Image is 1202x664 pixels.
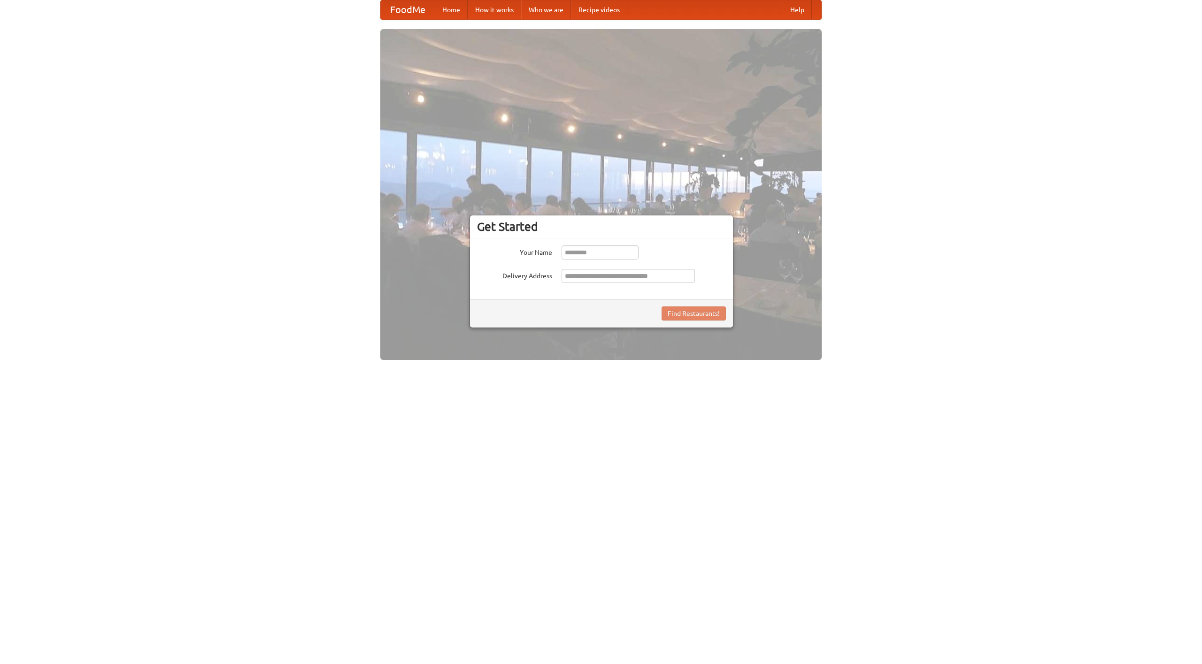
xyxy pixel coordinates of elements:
h3: Get Started [477,220,726,234]
a: Who we are [521,0,571,19]
a: Home [435,0,468,19]
a: How it works [468,0,521,19]
a: Recipe videos [571,0,627,19]
a: FoodMe [381,0,435,19]
label: Delivery Address [477,269,552,281]
label: Your Name [477,245,552,257]
button: Find Restaurants! [662,306,726,321]
a: Help [783,0,812,19]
